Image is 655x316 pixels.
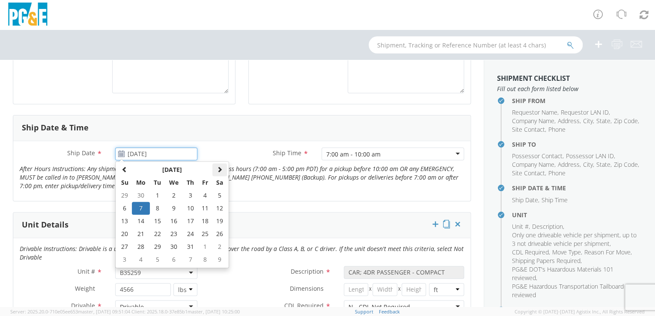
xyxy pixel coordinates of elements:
[512,160,554,168] span: Company Name
[512,152,564,160] li: ,
[512,169,546,177] li: ,
[561,108,610,117] li: ,
[326,150,381,159] div: 7:00 am - 10:00 am
[566,152,615,160] li: ,
[150,202,165,215] td: 8
[583,117,594,125] li: ,
[117,202,132,215] td: 6
[165,189,183,202] td: 2
[532,222,563,230] span: Description
[183,215,198,227] td: 17
[512,125,545,133] span: Site Contact
[532,222,564,231] li: ,
[558,160,581,169] li: ,
[273,149,301,157] span: Ship Time
[596,117,610,125] span: State
[372,283,397,296] input: Width
[291,267,324,275] span: Description
[355,308,373,315] a: Support
[165,176,183,189] th: We
[348,303,410,311] div: N - CDL Not Required
[165,240,183,253] td: 30
[132,176,150,189] th: Mo
[122,166,128,172] span: Previous Month
[67,149,95,157] span: Ship Date
[512,282,624,299] span: PG&E Hazardous Transportation Tailboard reviewed
[183,240,198,253] td: 31
[290,284,324,292] span: Dimensions
[212,253,227,266] td: 9
[183,202,198,215] td: 10
[117,253,132,266] td: 3
[512,108,557,116] span: Requestor Name
[558,117,581,125] li: ,
[10,308,130,315] span: Server: 2025.20.0-710e05ee653
[22,124,89,132] h3: Ship Date & Time
[512,196,538,204] span: Ship Date
[150,176,165,189] th: Tu
[120,269,193,277] span: B35259
[183,176,198,189] th: Th
[77,267,95,275] span: Unit #
[369,36,583,53] input: Shipment, Tracking or Reference Number (at least 4 chars)
[150,227,165,240] td: 22
[614,117,638,125] span: Zip Code
[583,160,594,169] li: ,
[512,125,546,134] li: ,
[596,160,612,169] li: ,
[614,117,639,125] li: ,
[284,301,324,310] span: CDL Required
[198,240,212,253] td: 1
[212,176,227,189] th: Sa
[497,85,642,93] span: Fill out each form listed below
[150,253,165,266] td: 5
[512,185,642,191] h4: Ship Date & Time
[552,248,582,257] li: ,
[548,125,566,133] span: Phone
[402,283,426,296] input: Height
[217,166,223,172] span: Next Month
[497,74,570,83] strong: Shipment Checklist
[512,222,530,231] li: ,
[558,160,580,168] span: Address
[344,283,369,296] input: Length
[542,196,568,204] span: Ship Time
[596,117,612,125] li: ,
[512,231,637,248] span: Only one driveable vehicle per shipment, up to 3 not driveable vehicle per shipment
[188,308,240,315] span: master, [DATE] 10:25:00
[512,265,640,282] li: ,
[183,227,198,240] td: 24
[78,308,130,315] span: master, [DATE] 09:51:04
[132,202,150,215] td: 7
[115,266,198,279] span: B35259
[183,253,198,266] td: 7
[512,222,529,230] span: Unit #
[198,189,212,202] td: 4
[132,189,150,202] td: 30
[212,215,227,227] td: 19
[132,227,150,240] td: 21
[566,152,614,160] span: Possessor LAN ID
[22,221,68,229] h3: Unit Details
[512,97,642,104] h4: Ship From
[117,240,132,253] td: 27
[558,117,580,125] span: Address
[212,202,227,215] td: 12
[198,215,212,227] td: 18
[512,160,556,169] li: ,
[132,240,150,253] td: 28
[212,189,227,202] td: 5
[132,163,212,176] th: Select Month
[132,215,150,227] td: 14
[165,227,183,240] td: 23
[596,160,610,168] span: State
[512,257,582,265] li: ,
[132,253,150,266] td: 4
[512,196,539,204] li: ,
[150,189,165,202] td: 1
[548,169,566,177] span: Phone
[212,227,227,240] td: 26
[512,117,556,125] li: ,
[583,117,593,125] span: City
[198,227,212,240] td: 25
